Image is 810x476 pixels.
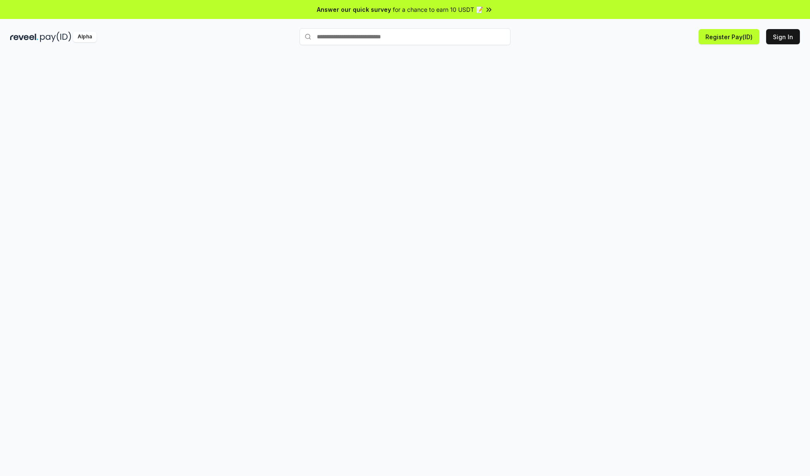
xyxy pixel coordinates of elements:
span: Answer our quick survey [317,5,391,14]
button: Sign In [766,29,800,44]
span: for a chance to earn 10 USDT 📝 [393,5,483,14]
img: pay_id [40,32,71,42]
img: reveel_dark [10,32,38,42]
button: Register Pay(ID) [699,29,759,44]
div: Alpha [73,32,97,42]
